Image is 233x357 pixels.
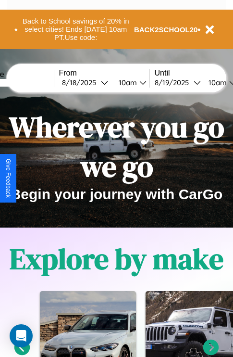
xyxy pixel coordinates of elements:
[10,239,223,279] h1: Explore by make
[114,78,139,87] div: 10am
[111,77,149,88] button: 10am
[134,25,198,34] b: BACK2SCHOOL20
[62,78,101,87] div: 8 / 18 / 2025
[59,69,149,77] label: From
[5,159,12,198] div: Give Feedback
[155,78,194,87] div: 8 / 19 / 2025
[204,78,229,87] div: 10am
[59,77,111,88] button: 8/18/2025
[10,324,33,347] div: Open Intercom Messenger
[18,14,134,44] button: Back to School savings of 20% in select cities! Ends [DATE] 10am PT.Use code:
